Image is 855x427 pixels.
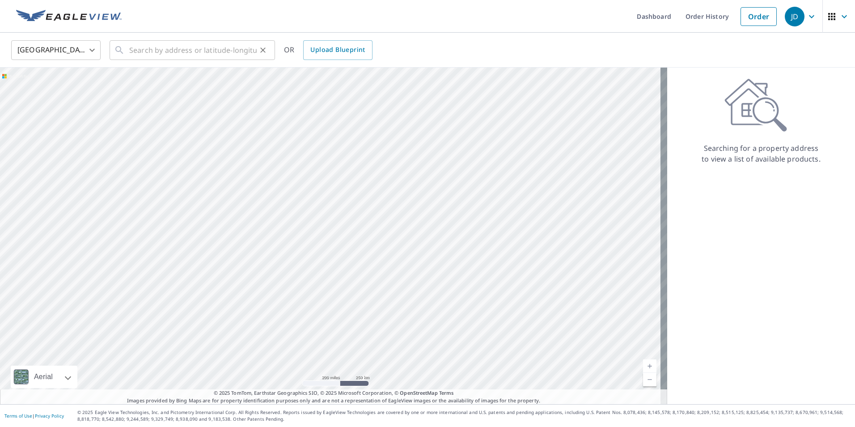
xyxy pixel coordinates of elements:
div: Aerial [11,366,77,388]
p: © 2025 Eagle View Technologies, Inc. and Pictometry International Corp. All Rights Reserved. Repo... [77,409,851,423]
p: Searching for a property address to view a list of available products. [701,143,821,164]
a: Privacy Policy [35,413,64,419]
a: Upload Blueprint [303,40,372,60]
a: Current Level 5, Zoom In [643,359,656,373]
a: Terms of Use [4,413,32,419]
span: Upload Blueprint [310,44,365,56]
div: JD [785,7,804,26]
p: | [4,413,64,418]
div: Aerial [31,366,55,388]
img: EV Logo [16,10,122,23]
div: OR [284,40,372,60]
div: [GEOGRAPHIC_DATA] [11,38,101,63]
a: Current Level 5, Zoom Out [643,373,656,386]
input: Search by address or latitude-longitude [129,38,257,63]
a: Terms [439,389,454,396]
a: OpenStreetMap [400,389,437,396]
a: Order [741,7,777,26]
button: Clear [257,44,269,56]
span: © 2025 TomTom, Earthstar Geographics SIO, © 2025 Microsoft Corporation, © [214,389,454,397]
